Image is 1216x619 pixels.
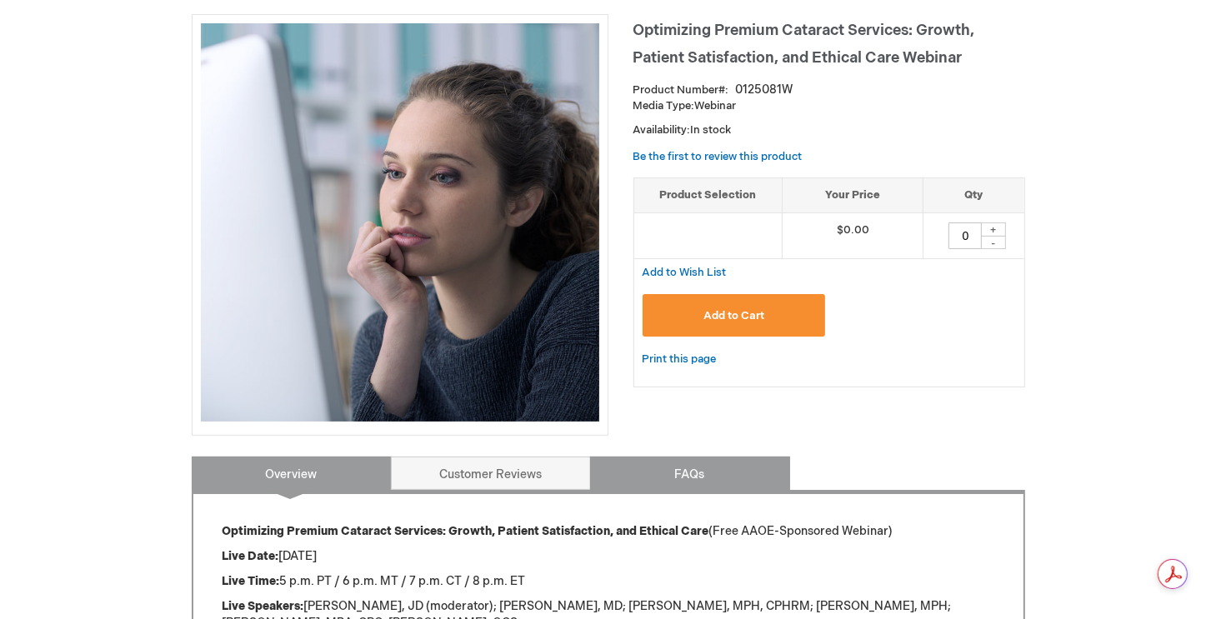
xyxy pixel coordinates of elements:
[923,178,1024,213] th: Qty
[981,236,1006,249] div: -
[633,22,975,67] span: Optimizing Premium Cataract Services: Growth, Patient Satisfaction, and Ethical Care Webinar
[201,23,599,422] img: Optimizing Premium Cataract Services: Growth, Patient Satisfaction, and Ethical Care Webinar
[590,457,790,490] a: FAQs
[223,523,994,540] p: (Free AAOE-Sponsored Webinar)
[691,123,732,137] span: In stock
[782,178,923,213] th: Your Price
[223,573,994,590] p: 5 p.m. PT / 6 p.m. MT / 7 p.m. CT / 8 p.m. ET
[633,122,1025,138] p: Availability:
[391,457,591,490] a: Customer Reviews
[223,524,709,538] strong: Optimizing Premium Cataract Services: Growth, Patient Satisfaction, and Ethical Care
[736,82,793,98] div: 0125081W
[643,349,717,370] a: Print this page
[633,99,695,112] strong: Media Type:
[948,222,982,249] input: Qty
[634,178,783,213] th: Product Selection
[223,599,304,613] strong: Live Speakers:
[633,98,1025,114] p: Webinar
[643,294,826,337] button: Add to Cart
[633,83,729,97] strong: Product Number
[633,150,803,163] a: Be the first to review this product
[782,212,923,258] td: $0.00
[223,549,279,563] strong: Live Date:
[643,266,727,279] span: Add to Wish List
[223,574,280,588] strong: Live Time:
[223,548,994,565] p: [DATE]
[192,457,392,490] a: Overview
[981,222,1006,237] div: +
[643,265,727,279] a: Add to Wish List
[703,309,764,322] span: Add to Cart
